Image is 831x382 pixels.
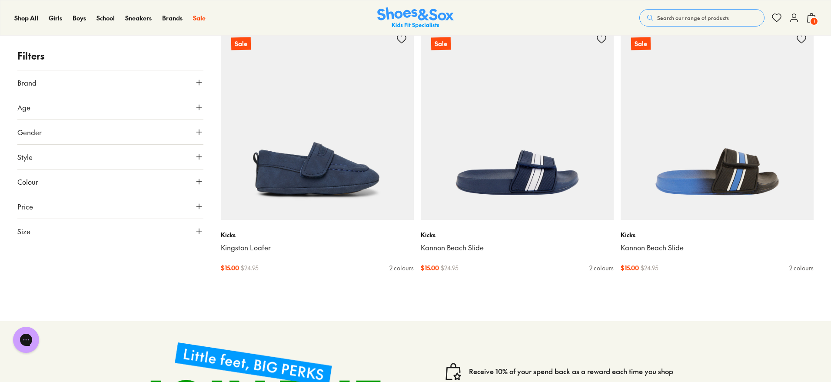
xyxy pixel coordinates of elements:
a: Sale [421,27,614,220]
button: Age [17,95,203,120]
a: Sale [621,27,814,220]
span: $ 24.95 [641,263,658,272]
p: Kicks [221,230,414,239]
a: Brands [162,13,183,23]
p: Sale [231,37,251,50]
span: $ 24.95 [441,263,459,272]
p: Sale [431,37,451,50]
div: 2 colours [589,263,614,272]
a: Shoes & Sox [377,7,454,29]
span: $ 15.00 [221,263,239,272]
span: Colour [17,176,38,187]
span: Sale [193,13,206,22]
span: Size [17,226,30,236]
span: Boys [73,13,86,22]
span: School [96,13,115,22]
a: Sale [221,27,414,220]
button: Style [17,145,203,169]
button: Search our range of products [639,9,765,27]
div: 2 colours [789,263,814,272]
span: Search our range of products [657,14,729,22]
p: Kicks [621,230,814,239]
button: Size [17,219,203,243]
iframe: Gorgias live chat messenger [9,324,43,356]
span: Girls [49,13,62,22]
a: Kannon Beach Slide [421,243,614,252]
img: vector1.svg [445,363,462,380]
div: 2 colours [389,263,414,272]
span: $ 24.95 [241,263,259,272]
span: Style [17,152,33,162]
span: $ 15.00 [421,263,439,272]
span: $ 15.00 [621,263,639,272]
span: Age [17,102,30,113]
a: Girls [49,13,62,23]
span: 1 [810,17,818,26]
p: Sale [631,37,651,50]
a: Shop All [14,13,38,23]
button: Price [17,194,203,219]
span: Sneakers [125,13,152,22]
button: Gender [17,120,203,144]
button: Brand [17,70,203,95]
button: 1 [806,8,817,27]
a: Receive 10% of your spend back as a reward each time you shop [469,367,673,376]
span: Shop All [14,13,38,22]
a: Boys [73,13,86,23]
p: Kicks [421,230,614,239]
span: Gender [17,127,42,137]
button: Colour [17,169,203,194]
a: Sneakers [125,13,152,23]
span: Price [17,201,33,212]
a: School [96,13,115,23]
a: Kannon Beach Slide [621,243,814,252]
a: Sale [193,13,206,23]
span: Brand [17,77,37,88]
span: Brands [162,13,183,22]
p: Filters [17,49,203,63]
a: Kingston Loafer [221,243,414,252]
img: SNS_Logo_Responsive.svg [377,7,454,29]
